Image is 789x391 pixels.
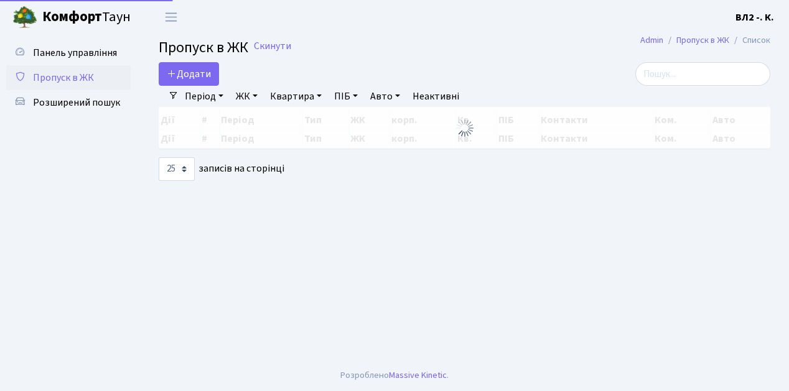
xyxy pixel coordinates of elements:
[365,86,405,107] a: Авто
[33,71,94,85] span: Пропуск в ЖК
[622,27,789,53] nav: breadcrumb
[159,62,219,86] a: Додати
[156,7,187,27] button: Переключити навігацію
[33,46,117,60] span: Панель управління
[159,37,248,58] span: Пропуск в ЖК
[735,11,774,24] b: ВЛ2 -. К.
[640,34,663,47] a: Admin
[159,157,284,181] label: записів на сторінці
[455,118,475,138] img: Обробка...
[329,86,363,107] a: ПІБ
[180,86,228,107] a: Період
[33,96,120,109] span: Розширений пошук
[12,5,37,30] img: logo.png
[6,40,131,65] a: Панель управління
[42,7,131,28] span: Таун
[635,62,770,86] input: Пошук...
[159,157,195,181] select: записів на сторінці
[6,65,131,90] a: Пропуск в ЖК
[265,86,327,107] a: Квартира
[676,34,729,47] a: Пропуск в ЖК
[231,86,263,107] a: ЖК
[729,34,770,47] li: Список
[408,86,464,107] a: Неактивні
[254,40,291,52] a: Скинути
[167,67,211,81] span: Додати
[340,369,449,382] div: Розроблено .
[735,10,774,25] a: ВЛ2 -. К.
[42,7,102,27] b: Комфорт
[6,90,131,115] a: Розширений пошук
[389,369,447,382] a: Massive Kinetic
